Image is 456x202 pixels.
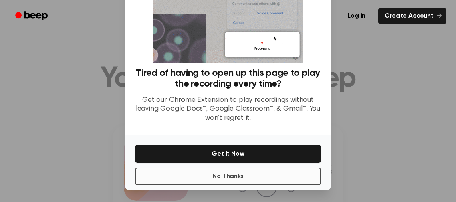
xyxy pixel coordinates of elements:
a: Log in [339,7,373,25]
button: Get It Now [135,145,321,163]
a: Beep [10,8,55,24]
h3: Tired of having to open up this page to play the recording every time? [135,68,321,89]
a: Create Account [378,8,446,24]
p: Get our Chrome Extension to play recordings without leaving Google Docs™, Google Classroom™, & Gm... [135,96,321,123]
button: No Thanks [135,168,321,185]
